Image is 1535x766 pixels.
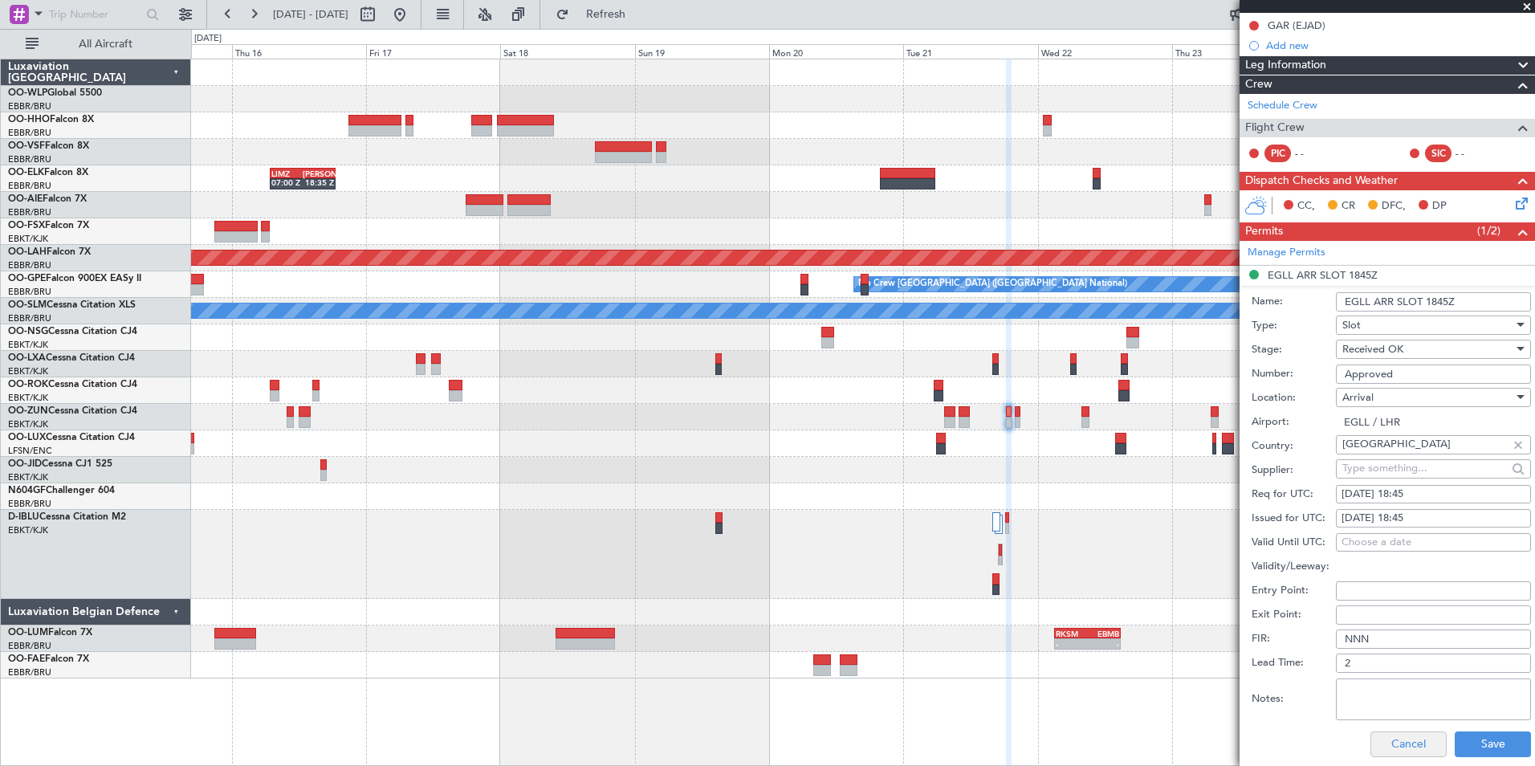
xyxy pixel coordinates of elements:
[1336,630,1531,649] input: NNN
[8,168,44,177] span: OO-ELK
[1248,98,1317,114] a: Schedule Crew
[1245,222,1283,241] span: Permits
[1342,318,1361,332] span: Slot
[271,177,303,187] div: 07:00 Z
[8,486,46,495] span: N604GF
[8,168,88,177] a: OO-ELKFalcon 8X
[1268,18,1325,32] div: GAR (EJAD)
[1252,438,1336,454] label: Country:
[8,339,48,351] a: EBKT/KJK
[1432,198,1447,214] span: DP
[1252,607,1336,623] label: Exit Point:
[8,115,50,124] span: OO-HHO
[8,88,102,98] a: OO-WLPGlobal 5500
[500,44,634,59] div: Sat 18
[1087,629,1119,638] div: EBMB
[1477,222,1500,239] span: (1/2)
[1056,639,1088,649] div: -
[1382,198,1406,214] span: DFC,
[572,9,640,20] span: Refresh
[635,44,769,59] div: Sun 19
[1342,390,1374,405] span: Arrival
[8,153,51,165] a: EBBR/BRU
[1295,146,1331,161] div: - -
[8,392,48,404] a: EBKT/KJK
[8,471,48,483] a: EBKT/KJK
[8,353,46,363] span: OO-LXA
[1038,44,1172,59] div: Wed 22
[1252,366,1336,382] label: Number:
[49,2,141,26] input: Trip Number
[1342,487,1525,503] div: [DATE] 18:45
[8,221,45,230] span: OO-FSX
[8,459,42,469] span: OO-JID
[8,380,137,389] a: OO-ROKCessna Citation CJ4
[1252,318,1336,334] label: Type:
[903,44,1037,59] div: Tue 21
[1172,44,1306,59] div: Thu 23
[8,312,51,324] a: EBBR/BRU
[8,327,137,336] a: OO-NSGCessna Citation CJ4
[1252,511,1336,527] label: Issued for UTC:
[8,194,43,204] span: OO-AIE
[8,498,51,510] a: EBBR/BRU
[548,2,645,27] button: Refresh
[8,524,48,536] a: EBKT/KJK
[8,433,46,442] span: OO-LUX
[8,100,51,112] a: EBBR/BRU
[8,486,115,495] a: N604GFChallenger 604
[8,127,51,139] a: EBBR/BRU
[8,406,48,416] span: OO-ZUN
[8,418,48,430] a: EBKT/KJK
[8,406,137,416] a: OO-ZUNCessna Citation CJ4
[8,433,135,442] a: OO-LUXCessna Citation CJ4
[8,221,89,230] a: OO-FSXFalcon 7X
[1252,535,1336,551] label: Valid Until UTC:
[8,180,51,192] a: EBBR/BRU
[1342,342,1403,357] span: Received OK
[8,300,136,310] a: OO-SLMCessna Citation XLS
[1252,655,1336,671] label: Lead Time:
[1342,535,1525,551] div: Choose a date
[8,194,87,204] a: OO-AIEFalcon 7X
[1342,456,1507,480] input: Type something...
[1342,198,1355,214] span: CR
[8,141,45,151] span: OO-VSF
[8,380,48,389] span: OO-ROK
[1252,294,1336,310] label: Name:
[8,365,48,377] a: EBKT/KJK
[8,300,47,310] span: OO-SLM
[8,654,89,664] a: OO-FAEFalcon 7X
[858,272,1127,296] div: No Crew [GEOGRAPHIC_DATA] ([GEOGRAPHIC_DATA] National)
[8,445,52,457] a: LFSN/ENC
[1252,691,1336,707] label: Notes:
[8,141,89,151] a: OO-VSFFalcon 8X
[1245,75,1272,94] span: Crew
[1056,629,1088,638] div: RKSM
[8,666,51,678] a: EBBR/BRU
[1087,639,1119,649] div: -
[1456,146,1492,161] div: - -
[1245,172,1398,190] span: Dispatch Checks and Weather
[366,44,500,59] div: Fri 17
[1245,56,1326,75] span: Leg Information
[1252,462,1336,479] label: Supplier:
[1297,198,1315,214] span: CC,
[8,640,51,652] a: EBBR/BRU
[8,88,47,98] span: OO-WLP
[303,169,334,178] div: [PERSON_NAME]
[232,44,366,59] div: Thu 16
[1245,119,1305,137] span: Flight Crew
[271,169,303,178] div: LIMZ
[8,654,45,664] span: OO-FAE
[8,206,51,218] a: EBBR/BRU
[8,115,94,124] a: OO-HHOFalcon 8X
[1252,487,1336,503] label: Req for UTC:
[8,628,48,638] span: OO-LUM
[1425,145,1452,162] div: SIC
[8,247,91,257] a: OO-LAHFalcon 7X
[1264,145,1291,162] div: PIC
[8,512,126,522] a: D-IBLUCessna Citation M2
[8,459,112,469] a: OO-JIDCessna CJ1 525
[273,7,348,22] span: [DATE] - [DATE]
